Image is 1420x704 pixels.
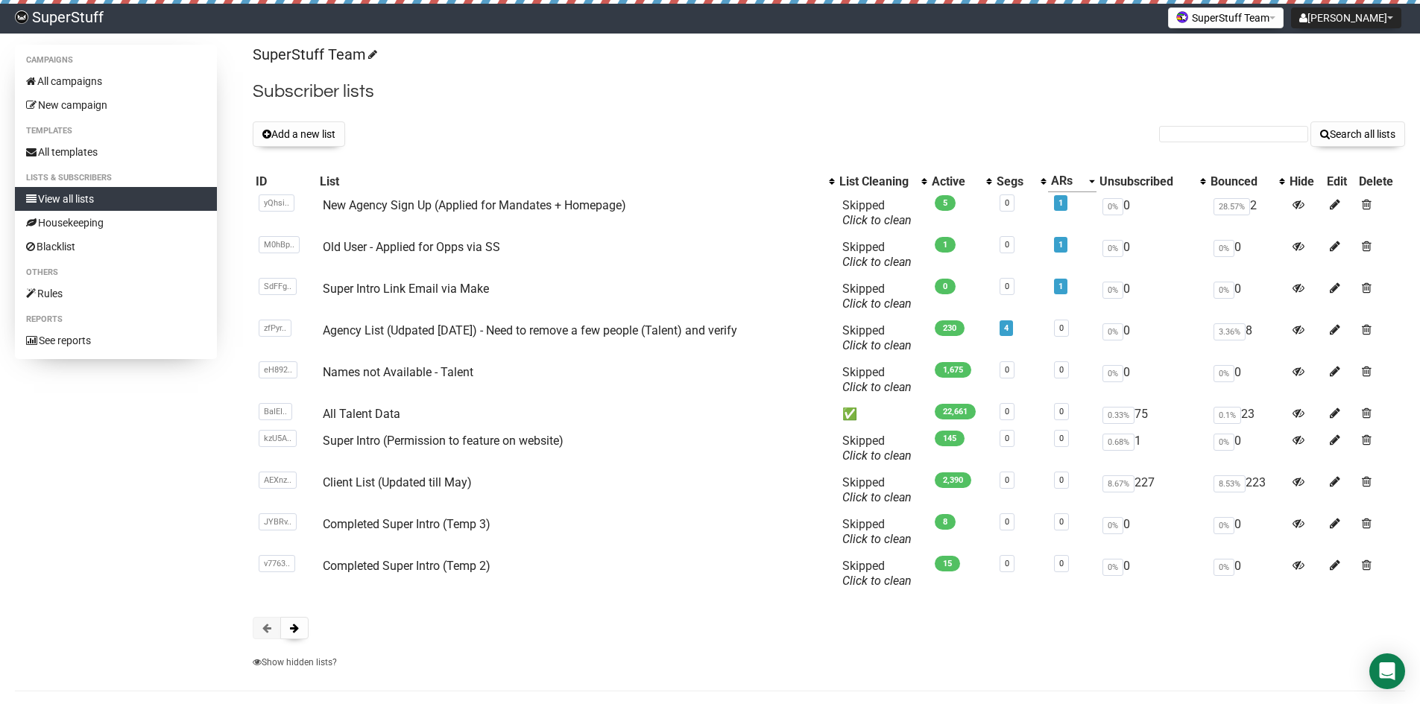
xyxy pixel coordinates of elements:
li: Others [15,264,217,282]
div: Segs [997,174,1033,189]
span: Skipped [842,240,912,269]
span: SdFFg.. [259,278,297,295]
div: Active [932,174,979,189]
li: Reports [15,311,217,329]
a: 0 [1005,407,1009,416]
span: 0% [1102,198,1123,215]
a: 1 [1058,198,1063,208]
a: Super Intro Link Email via Make [323,282,489,296]
h2: Subscriber lists [253,78,1405,105]
div: ARs [1051,174,1082,188]
a: SuperStuff Team [253,45,375,63]
span: Skipped [842,198,912,227]
span: zfPyr.. [259,320,291,337]
a: Show hidden lists? [253,657,337,667]
a: Click to clean [842,255,912,269]
td: ✅ [836,401,929,428]
a: New campaign [15,93,217,117]
a: Click to clean [842,296,912,311]
a: Completed Super Intro (Temp 3) [323,517,490,531]
span: yQhsi.. [259,194,294,212]
th: List Cleaning: No sort applied, activate to apply an ascending sort [836,171,929,192]
span: eH892.. [259,361,297,378]
span: JYBRv.. [259,513,297,530]
span: 0.1% [1214,407,1241,424]
span: 0 [935,279,956,294]
th: Bounced: No sort applied, activate to apply an ascending sort [1208,171,1287,192]
div: List [320,174,821,189]
a: Click to clean [842,448,912,463]
span: 0% [1102,517,1123,534]
a: 0 [1059,517,1064,527]
span: v7763.. [259,555,295,572]
th: ARs: Descending sort applied, activate to remove the sort [1048,171,1096,192]
span: 230 [935,320,965,336]
a: 0 [1059,365,1064,375]
span: 145 [935,431,965,446]
td: 223 [1208,469,1287,511]
td: 0 [1096,553,1208,594]
button: Add a new list [253,121,345,147]
span: 2,390 [935,472,971,488]
td: 0 [1096,276,1208,317]
a: Rules [15,282,217,305]
td: 0 [1208,553,1287,594]
td: 75 [1096,401,1208,428]
span: 0% [1102,282,1123,299]
td: 0 [1096,511,1208,553]
a: Housekeeping [15,211,217,235]
li: Campaigns [15,51,217,69]
a: All templates [15,140,217,164]
th: Edit: No sort applied, sorting is disabled [1324,171,1356,192]
a: View all lists [15,187,217,211]
li: Templates [15,122,217,140]
div: Hide [1290,174,1321,189]
span: Skipped [842,282,912,311]
td: 8 [1208,317,1287,359]
td: 2 [1208,192,1287,234]
td: 0 [1096,192,1208,234]
span: 0% [1214,559,1234,576]
span: 0.33% [1102,407,1135,424]
div: Edit [1327,174,1353,189]
span: 15 [935,556,960,571]
span: Skipped [842,323,912,352]
div: ID [256,174,315,189]
img: favicons [1176,11,1188,23]
img: 703728c54cf28541de94309996d5b0e3 [15,10,28,24]
a: See reports [15,329,217,352]
span: 0% [1102,365,1123,382]
span: Skipped [842,559,912,588]
div: Unsubscribed [1099,174,1193,189]
a: Click to clean [842,380,912,394]
td: 0 [1208,276,1287,317]
a: 0 [1005,517,1009,527]
th: ID: No sort applied, sorting is disabled [253,171,318,192]
span: 3.36% [1214,323,1246,340]
a: 1 [1058,240,1063,250]
td: 0 [1208,359,1287,401]
div: Open Intercom Messenger [1369,653,1405,689]
button: [PERSON_NAME] [1291,7,1401,28]
span: kzU5A.. [259,430,297,447]
a: 0 [1005,198,1009,208]
span: 0% [1214,365,1234,382]
a: 0 [1005,240,1009,250]
a: Click to clean [842,532,912,546]
div: Bounced [1211,174,1272,189]
span: 0% [1214,517,1234,534]
a: 0 [1005,475,1009,485]
a: 0 [1059,407,1064,416]
a: 4 [1004,323,1009,333]
th: Unsubscribed: No sort applied, activate to apply an ascending sort [1096,171,1208,192]
span: Skipped [842,365,912,394]
a: 0 [1005,559,1009,568]
th: Hide: No sort applied, sorting is disabled [1287,171,1324,192]
button: SuperStuff Team [1168,7,1284,28]
span: 8 [935,514,956,530]
a: Blacklist [15,235,217,259]
div: List Cleaning [839,174,914,189]
a: Completed Super Intro (Temp 2) [323,559,490,573]
div: Delete [1359,174,1402,189]
button: Search all lists [1310,121,1405,147]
